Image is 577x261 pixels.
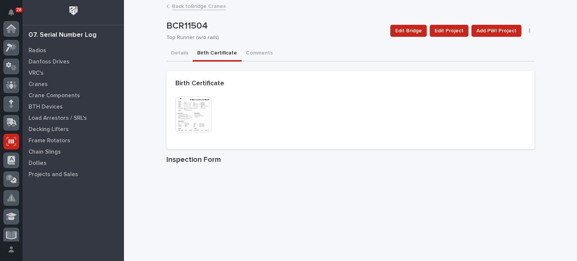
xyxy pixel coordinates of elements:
p: Frame Rotators [29,137,70,144]
a: VRC's [23,67,124,78]
p: 28 [17,7,21,12]
h2: Birth Certificate [175,80,224,88]
p: Projects and Sales [29,171,78,178]
a: Cranes [23,78,124,90]
a: BTH Devices [23,101,124,112]
button: Edit Bridge [390,25,427,37]
a: Projects and Sales [23,169,124,180]
h1: Inspection Form [166,155,535,164]
span: Edit Bridge [395,26,422,35]
p: Dollies [29,160,47,167]
p: Load Arrestors / SRL's [29,115,87,122]
div: 07. Serial Number Log [29,31,97,39]
p: Cranes [29,81,48,88]
p: Radios [29,47,46,54]
p: VRC's [29,70,44,77]
p: Decking Lifters [29,126,69,133]
button: Comments [242,46,277,62]
img: Workspace Logo [66,4,80,18]
button: Details [166,46,193,62]
a: Dollies [23,157,124,169]
p: Top Runner (w/o rails) [166,35,381,41]
span: Add PWI Project [476,26,517,35]
p: Crane Components [29,92,80,99]
a: Load Arrestors / SRL's [23,112,124,124]
button: Add PWI Project [471,25,521,37]
button: Edit Project [430,25,468,37]
div: Notifications28 [9,9,19,21]
p: BCR11504 [166,21,384,32]
a: Chain Slings [23,146,124,157]
span: Edit Project [435,26,464,35]
a: Frame Rotators [23,135,124,146]
a: Danfoss Drives [23,56,124,67]
a: Back toBridge Cranes [172,2,226,10]
a: Decking Lifters [23,124,124,135]
p: Danfoss Drives [29,59,69,65]
p: BTH Devices [29,104,63,110]
button: Notifications [3,5,19,20]
a: Radios [23,45,124,56]
a: Crane Components [23,90,124,101]
p: Chain Slings [29,149,61,155]
button: Birth Certificate [193,46,242,62]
